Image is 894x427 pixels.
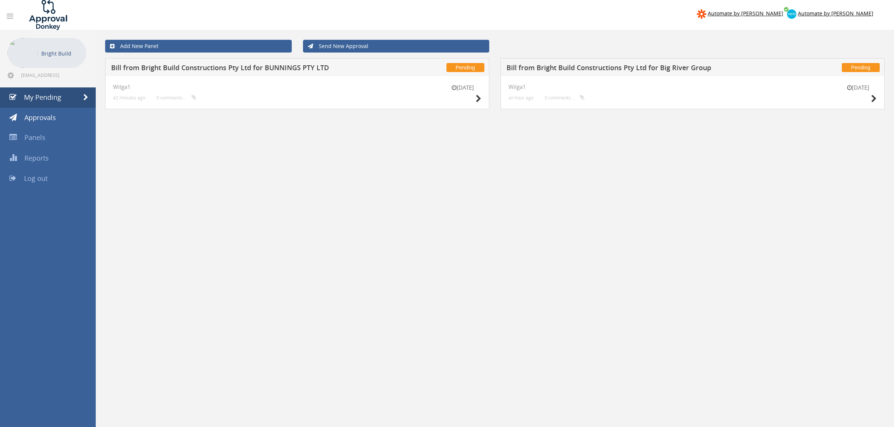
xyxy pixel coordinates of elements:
[24,174,48,183] span: Log out
[41,49,83,58] p: Bright Build
[446,63,484,72] span: Pending
[21,72,85,78] span: [EMAIL_ADDRESS][DOMAIN_NAME]
[24,153,49,162] span: Reports
[444,84,481,92] small: [DATE]
[708,10,783,17] span: Automate by [PERSON_NAME]
[545,95,585,101] small: 0 comments...
[697,9,706,19] img: zapier-logomark.png
[113,95,145,101] small: 42 minutes ago
[508,95,534,101] small: an hour ago
[24,133,45,142] span: Panels
[787,9,796,19] img: xero-logo.png
[303,40,490,53] a: Send New Approval
[24,93,61,102] span: My Pending
[507,64,767,74] h5: Bill from Bright Build Constructions Pty Ltd for Big River Group
[113,84,481,90] h4: Wilga1
[798,10,873,17] span: Automate by [PERSON_NAME]
[842,63,880,72] span: Pending
[105,40,292,53] a: Add New Panel
[111,64,372,74] h5: Bill from Bright Build Constructions Pty Ltd for BUNNINGS PTY LTD
[157,95,196,101] small: 0 comments...
[839,84,877,92] small: [DATE]
[508,84,877,90] h4: Wilga1
[24,113,56,122] span: Approvals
